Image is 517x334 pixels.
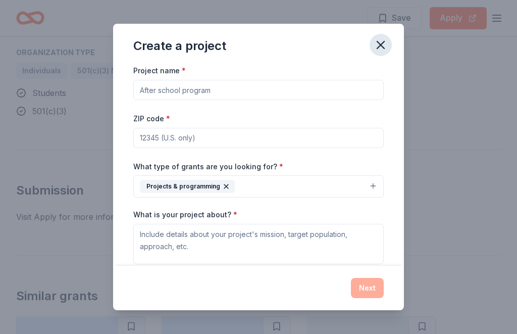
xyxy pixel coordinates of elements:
[133,38,226,54] div: Create a project
[133,66,186,76] label: Project name
[133,128,384,148] input: 12345 (U.S. only)
[133,80,384,100] input: After school program
[133,210,237,220] label: What is your project about?
[133,114,170,124] label: ZIP code
[140,180,235,193] div: Projects & programming
[133,175,384,198] button: Projects & programming
[133,162,283,172] label: What type of grants are you looking for?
